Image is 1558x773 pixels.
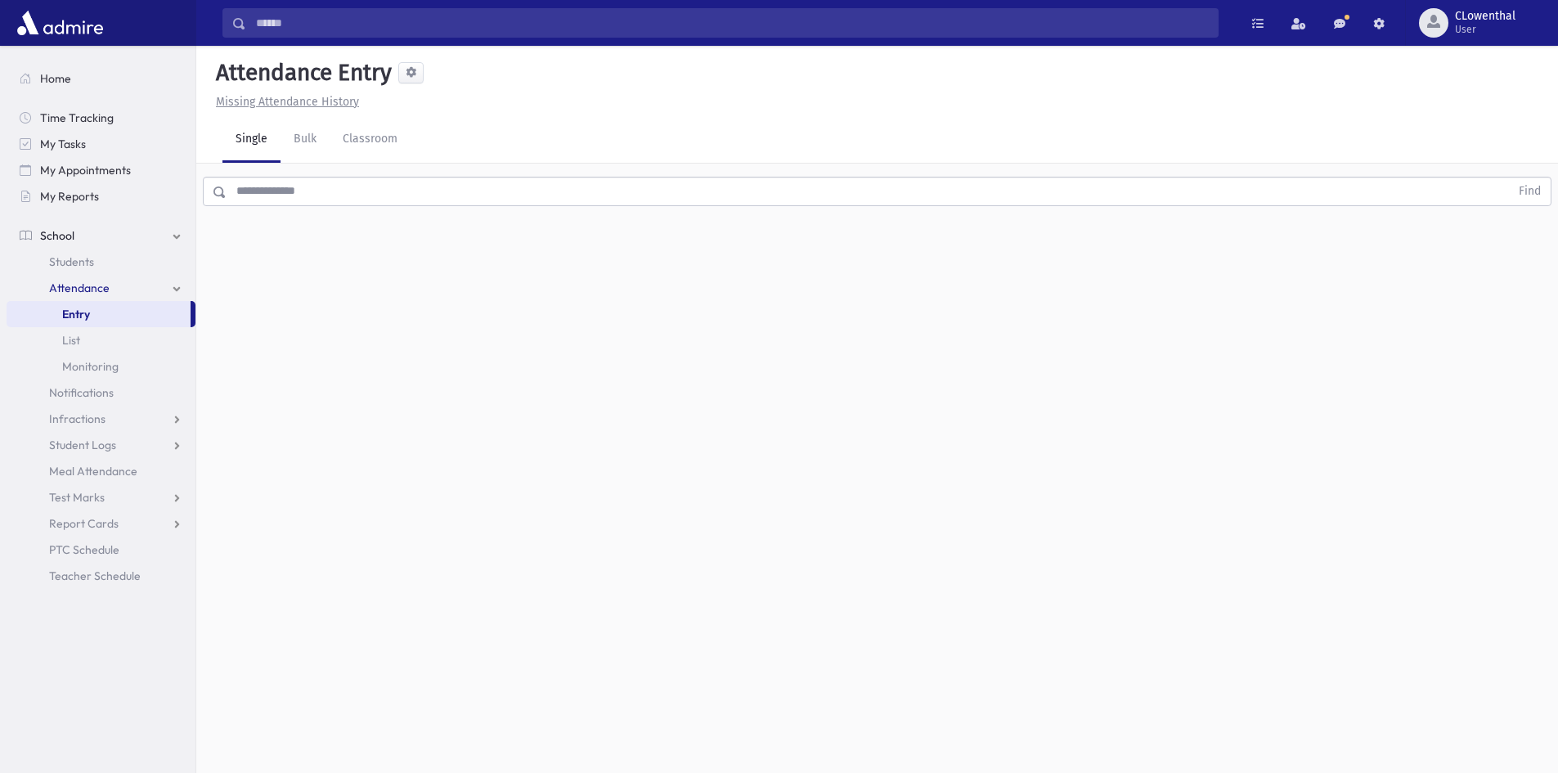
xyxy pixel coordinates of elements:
a: Student Logs [7,432,195,458]
span: Monitoring [62,359,119,374]
span: My Tasks [40,137,86,151]
a: Infractions [7,406,195,432]
a: Notifications [7,380,195,406]
a: Teacher Schedule [7,563,195,589]
input: Search [246,8,1218,38]
a: Report Cards [7,510,195,537]
a: Entry [7,301,191,327]
span: Notifications [49,385,114,400]
a: Classroom [330,117,411,163]
a: My Reports [7,183,195,209]
a: Single [222,117,281,163]
span: List [62,333,80,348]
a: Bulk [281,117,330,163]
a: Time Tracking [7,105,195,131]
a: List [7,327,195,353]
span: School [40,228,74,243]
span: CLowenthal [1455,10,1515,23]
a: Attendance [7,275,195,301]
span: My Reports [40,189,99,204]
a: School [7,222,195,249]
span: Teacher Schedule [49,569,141,583]
a: Missing Attendance History [209,95,359,109]
a: Home [7,65,195,92]
img: AdmirePro [13,7,107,39]
span: My Appointments [40,163,131,178]
span: User [1455,23,1515,36]
span: Entry [62,307,90,321]
span: PTC Schedule [49,542,119,557]
span: Meal Attendance [49,464,137,479]
u: Missing Attendance History [216,95,359,109]
span: Attendance [49,281,110,295]
span: Infractions [49,411,106,426]
a: PTC Schedule [7,537,195,563]
span: Home [40,71,71,86]
a: Test Marks [7,484,195,510]
button: Find [1509,178,1551,205]
a: Monitoring [7,353,195,380]
a: My Tasks [7,131,195,157]
span: Test Marks [49,490,105,505]
h5: Attendance Entry [209,59,392,87]
a: Meal Attendance [7,458,195,484]
span: Students [49,254,94,269]
a: Students [7,249,195,275]
a: My Appointments [7,157,195,183]
span: Time Tracking [40,110,114,125]
span: Student Logs [49,438,116,452]
span: Report Cards [49,516,119,531]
